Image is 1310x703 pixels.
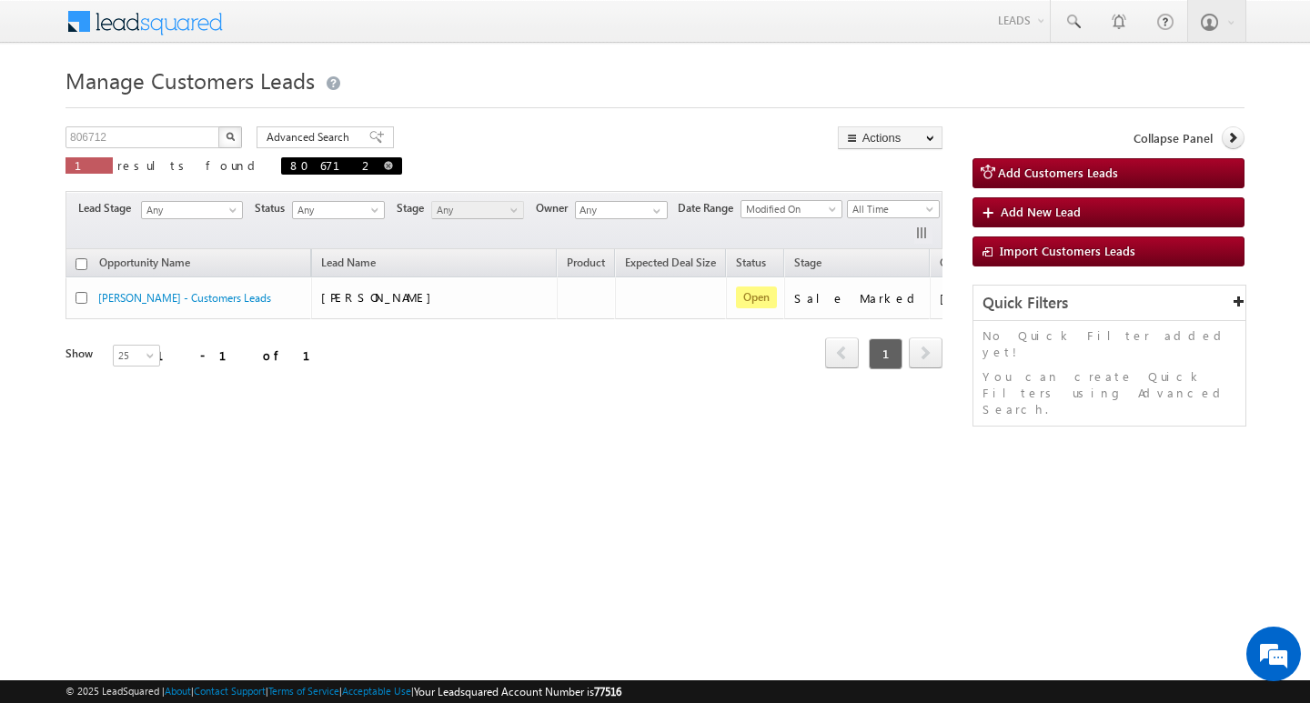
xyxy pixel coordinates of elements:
[342,685,411,697] a: Acceptable Use
[156,345,332,366] div: 1 - 1 of 1
[414,685,621,698] span: Your Leadsquared Account Number is
[321,289,440,305] span: [PERSON_NAME]
[678,200,741,216] span: Date Range
[247,560,330,585] em: Start Chat
[113,345,160,367] a: 25
[940,256,972,269] span: Owner
[643,202,666,220] a: Show All Items
[226,132,235,141] img: Search
[65,346,98,362] div: Show
[616,253,725,276] a: Expected Deal Size
[31,95,76,119] img: d_60004797649_company_0_60004797649
[117,157,262,173] span: results found
[847,200,940,218] a: All Time
[1001,204,1081,219] span: Add New Lead
[825,339,859,368] a: prev
[255,200,292,216] span: Status
[741,201,836,217] span: Modified On
[727,253,775,276] a: Status
[940,290,1059,306] div: [PERSON_NAME]
[1134,130,1213,146] span: Collapse Panel
[825,337,859,368] span: prev
[141,201,243,219] a: Any
[794,256,821,269] span: Stage
[785,253,831,276] a: Stage
[76,258,87,270] input: Check all records
[848,201,934,217] span: All Time
[432,202,519,218] span: Any
[194,685,266,697] a: Contact Support
[165,685,191,697] a: About
[268,685,339,697] a: Terms of Service
[142,202,237,218] span: Any
[75,157,104,173] span: 1
[982,327,1236,360] p: No Quick Filter added yet!
[397,200,431,216] span: Stage
[90,253,199,276] a: Opportunity Name
[298,9,342,53] div: Minimize live chat window
[431,201,524,219] a: Any
[594,685,621,698] span: 77516
[973,286,1245,321] div: Quick Filters
[536,200,575,216] span: Owner
[838,126,942,149] button: Actions
[625,256,716,269] span: Expected Deal Size
[99,256,190,269] span: Opportunity Name
[567,256,605,269] span: Product
[741,200,842,218] a: Modified On
[292,201,385,219] a: Any
[869,338,902,369] span: 1
[794,290,922,306] div: Sale Marked
[736,286,777,308] span: Open
[312,253,385,276] span: Lead Name
[998,165,1118,180] span: Add Customers Leads
[24,168,332,545] textarea: Type your message and hit 'Enter'
[98,291,271,305] a: [PERSON_NAME] - Customers Leads
[909,337,942,368] span: next
[290,157,375,173] span: 806712
[575,201,668,219] input: Type to Search
[293,202,379,218] span: Any
[65,683,621,700] span: © 2025 LeadSquared | | | | |
[95,95,306,119] div: Chat with us now
[982,368,1236,417] p: You can create Quick Filters using Advanced Search.
[1000,243,1135,258] span: Import Customers Leads
[114,347,162,364] span: 25
[267,129,355,146] span: Advanced Search
[909,339,942,368] a: next
[78,200,138,216] span: Lead Stage
[65,65,315,95] span: Manage Customers Leads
